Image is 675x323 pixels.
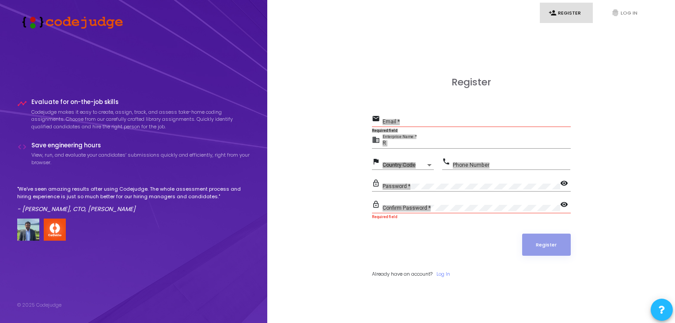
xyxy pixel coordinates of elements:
[17,301,61,309] div: © 2025 Codejudge
[560,179,571,189] mat-icon: visibility
[31,108,250,131] p: Codejudge makes it easy to create, assign, track, and assess take-home coding assignments. Choose...
[372,128,397,133] strong: Required field
[383,140,571,146] input: Enterprise Name
[453,162,570,168] input: Phone Number
[17,142,27,152] i: code
[17,99,27,108] i: timeline
[372,157,383,168] mat-icon: flag
[603,3,656,23] a: fingerprintLog In
[372,114,383,125] mat-icon: email
[31,151,250,166] p: View, run, and evaluate your candidates’ submissions quickly and efficiently, right from your bro...
[17,205,136,213] em: - [PERSON_NAME], CTO, [PERSON_NAME]
[560,200,571,211] mat-icon: visibility
[383,119,571,125] input: Email
[31,99,250,106] h4: Evaluate for on-the-job skills
[17,185,250,200] p: "We've seen amazing results after using Codejudge. The whole assessment process and hiring experi...
[436,270,450,278] a: Log In
[17,219,39,241] img: user image
[540,3,593,23] a: person_addRegister
[522,234,571,256] button: Register
[372,77,571,88] h3: Register
[383,162,426,168] span: Country Code
[372,179,383,189] mat-icon: lock_outline
[372,215,397,219] strong: Required field
[611,9,619,17] i: fingerprint
[372,200,383,211] mat-icon: lock_outline
[442,157,453,168] mat-icon: phone
[31,142,250,149] h4: Save engineering hours
[549,9,557,17] i: person_add
[44,219,66,241] img: company-logo
[372,270,432,277] span: Already have an account?
[372,135,383,146] mat-icon: business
